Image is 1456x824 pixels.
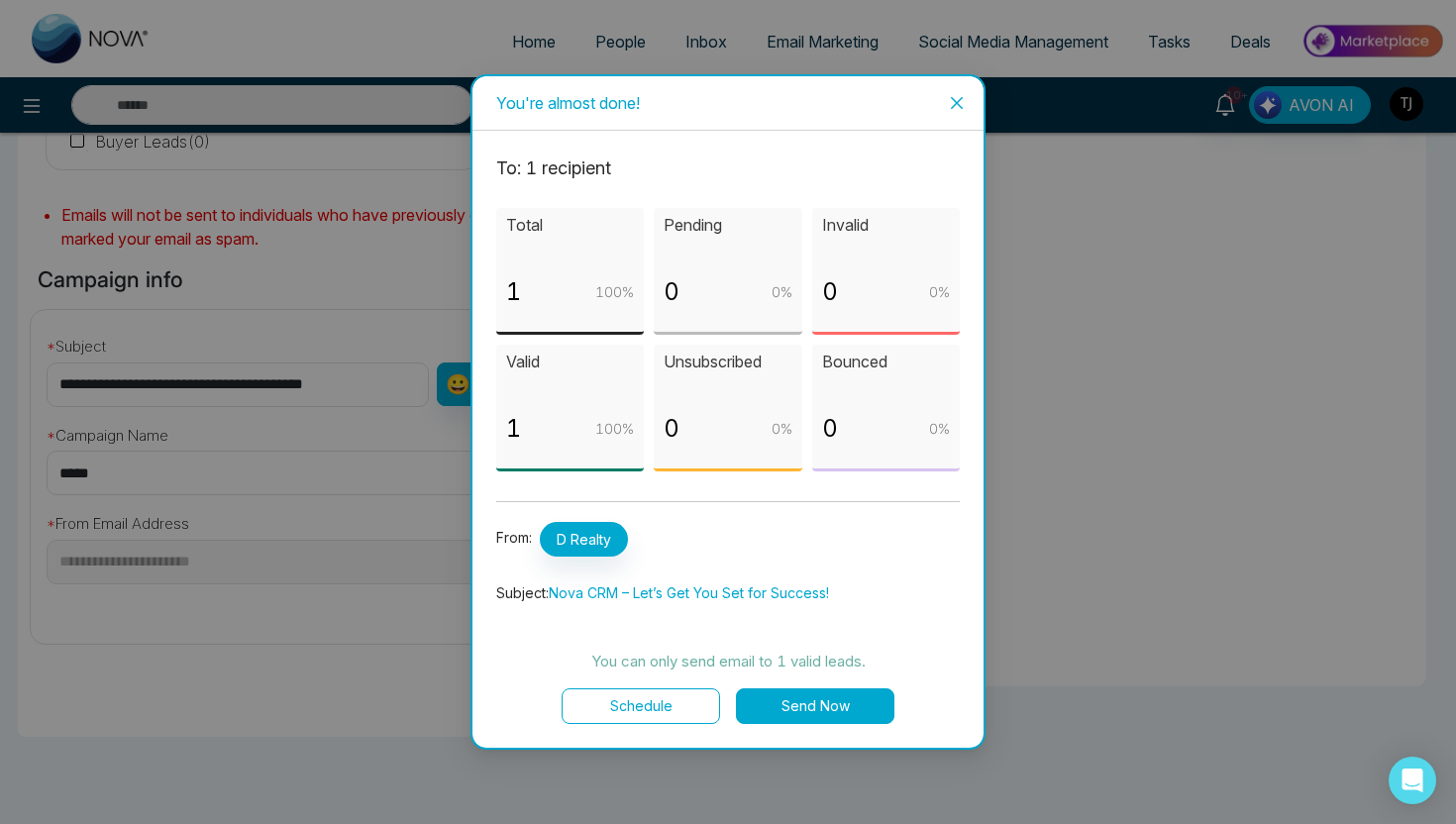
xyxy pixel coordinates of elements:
span: D Realty [540,522,628,557]
p: 100 % [595,418,634,440]
button: Close [930,76,984,130]
p: Unsubscribed [664,350,791,374]
p: Bounced [822,350,950,374]
p: To: 1 recipient [496,154,960,182]
p: Invalid [822,213,950,238]
p: 0 [664,273,679,311]
p: 0 % [772,281,792,303]
p: Valid [506,350,634,374]
p: 0 [822,273,838,311]
span: Nova CRM – Let’s Get You Set for Success! [549,584,829,601]
p: 0 % [929,418,950,440]
p: Subject: [496,582,960,604]
div: Open Intercom Messenger [1389,757,1436,804]
p: 0 [664,410,679,448]
p: 0 [822,410,838,448]
div: You're almost done! [496,92,960,114]
button: Send Now [736,688,894,724]
p: 1 [506,410,521,448]
p: 0 % [772,418,792,440]
span: close [949,95,965,111]
p: 100 % [595,281,634,303]
p: 1 [506,273,521,311]
p: You can only send email to 1 valid leads. [496,650,960,673]
p: From: [496,522,960,557]
button: Schedule [562,688,720,724]
p: Total [506,213,634,238]
p: 0 % [929,281,950,303]
p: Pending [664,213,791,238]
